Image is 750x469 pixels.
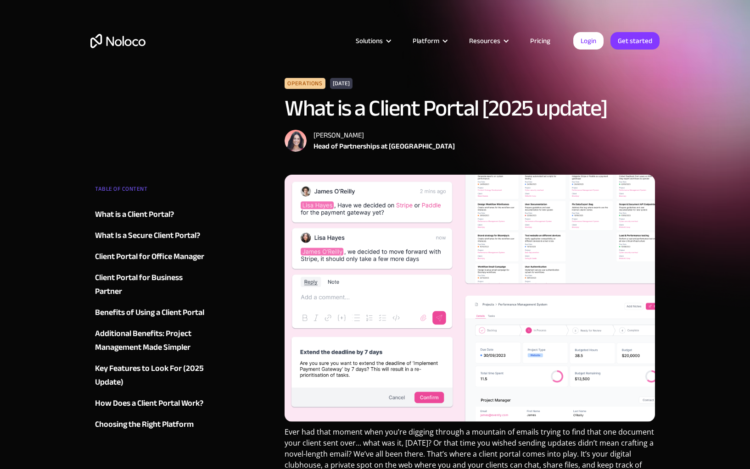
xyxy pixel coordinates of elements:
div: How Does a Client Portal Work? [95,397,203,410]
a: Get started [610,32,660,50]
div: Platform [413,35,439,47]
div: Resources [469,35,500,47]
a: Benefits of Using a Client Portal [95,306,206,320]
a: Choosing the Right Platform [95,418,206,431]
a: Pricing [519,35,562,47]
div: [PERSON_NAME] [313,130,455,141]
div: What is a Client Portal? [95,208,174,221]
a: Login [573,32,604,50]
a: Client Portal for Business Partner [95,271,206,298]
a: Additional Benefits: Project Management Made Simpler [95,327,206,354]
a: What Is a Secure Client Portal? [95,229,206,243]
div: What Is a Secure Client Portal? [95,229,200,243]
div: Solutions [344,35,401,47]
a: Key Features to Look For (2025 Update) [95,362,206,389]
div: Solutions [356,35,383,47]
div: Resources [458,35,519,47]
div: Client Portal for Office Manager [95,250,204,264]
div: Platform [401,35,458,47]
a: home [90,34,146,48]
div: Choosing the Right Platform [95,418,194,431]
div: Head of Partnerships at [GEOGRAPHIC_DATA] [313,141,455,152]
a: What is a Client Portal? [95,208,206,221]
a: How Does a Client Portal Work? [95,397,206,410]
a: Client Portal for Office Manager [95,250,206,264]
div: Benefits of Using a Client Portal [95,306,204,320]
div: TABLE OF CONTENT [95,182,206,200]
h1: What is a Client Portal [2025 update] [285,96,655,121]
